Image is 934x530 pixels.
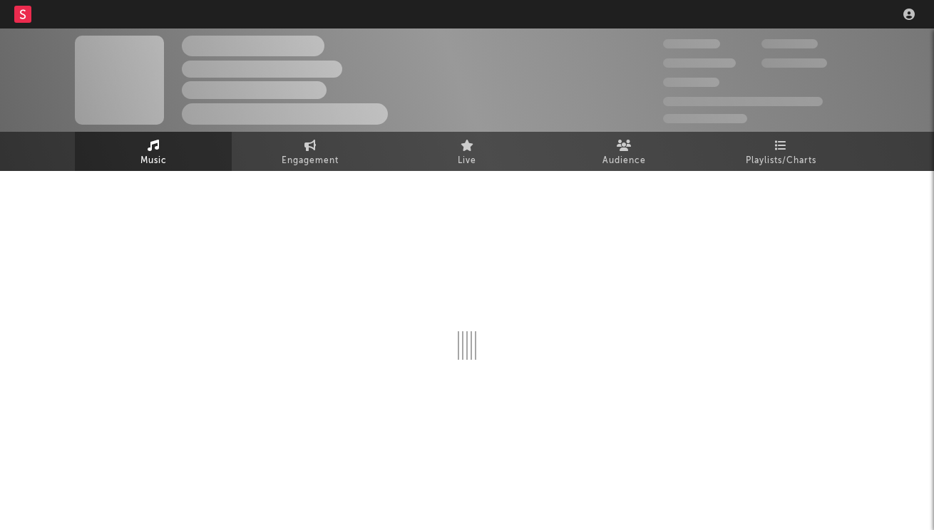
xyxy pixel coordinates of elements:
[232,132,389,171] a: Engagement
[761,39,818,48] span: 100,000
[702,132,859,171] a: Playlists/Charts
[602,152,646,170] span: Audience
[663,114,747,123] span: Jump Score: 85.0
[663,97,823,106] span: 50,000,000 Monthly Listeners
[282,152,339,170] span: Engagement
[389,132,545,171] a: Live
[663,78,719,87] span: 100,000
[663,58,736,68] span: 50,000,000
[761,58,827,68] span: 1,000,000
[545,132,702,171] a: Audience
[458,152,476,170] span: Live
[75,132,232,171] a: Music
[140,152,167,170] span: Music
[746,152,816,170] span: Playlists/Charts
[663,39,720,48] span: 300,000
